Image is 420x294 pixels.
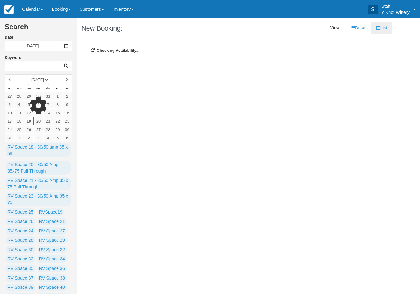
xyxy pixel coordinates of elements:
[381,3,410,9] p: Staff
[81,25,230,32] h1: New Booking:
[6,246,35,254] a: RV Space 30
[346,22,371,34] a: Detail
[4,5,14,14] img: checkfront-main-nav-mini-logo.png
[81,39,387,63] div: Checking Availability...
[368,5,378,14] div: S
[325,22,345,34] li: View:
[381,9,410,15] p: Y Knot Winery
[37,227,67,235] a: RV Space 27
[6,208,35,216] a: RV Space 25
[37,208,65,216] a: RVSpace19
[6,227,35,235] a: RV Space 24
[6,177,71,190] a: RV Space 21 - 30/50 Amp 35 x 75 Pull Through
[37,236,67,244] a: RV Space 29
[6,236,35,244] a: RV Space 28
[6,143,71,157] a: RV Space 18 - 30/50 amp 35 x 58
[6,255,35,263] a: RV Space 33
[371,22,392,34] a: List
[60,61,72,71] button: Keyword Search
[37,265,67,272] a: RV Space 36
[37,274,67,282] a: RV Space 38
[6,218,35,225] a: RV Space 26
[37,255,67,263] a: RV Space 34
[37,284,67,291] a: RV Space 40
[24,117,34,125] a: 19
[5,55,22,60] label: Keyword
[6,265,35,272] a: RV Space 35
[5,35,72,40] label: Date:
[6,274,35,282] a: RV Space 37
[6,161,71,175] a: RV Space 20 - 30/50 Amp 35x75 Pull Through
[37,218,67,225] a: RV Space 21
[5,23,72,35] h2: Search
[37,246,67,254] a: RV Space 32
[6,192,71,206] a: RV Space 23 - 30/50 Amp 35 x 75
[6,284,35,291] a: RV Space 39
